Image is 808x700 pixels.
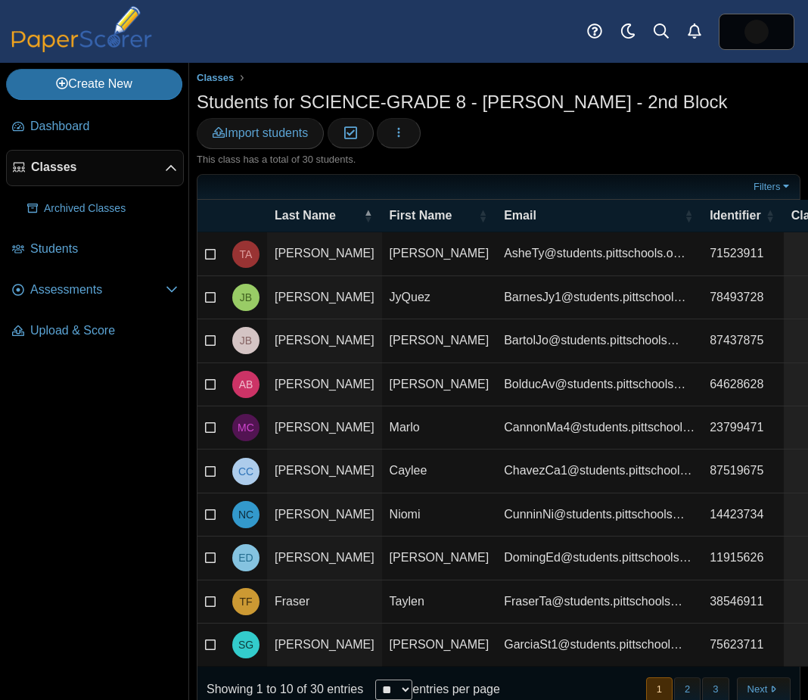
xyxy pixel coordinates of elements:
label: entries per page [412,683,500,695]
span: Import students [213,126,308,139]
span: Email : Activate to sort [684,200,693,232]
a: Filters [750,179,796,194]
span: First Name : Activate to sort [478,200,487,232]
a: PaperScorer [6,42,157,54]
td: 75623711 [702,624,784,667]
span: FraserTa@students.pittschools.org [504,595,682,608]
a: Dashboard [6,109,184,145]
span: Identifier [710,209,761,222]
td: [PERSON_NAME] [267,363,382,406]
td: 11915626 [702,537,784,580]
td: 14423734 [702,493,784,537]
td: [PERSON_NAME] [382,232,497,275]
h1: Students for SCIENCE-GRADE 8 - [PERSON_NAME] - 2nd Block [197,89,728,115]
a: Import students [197,118,324,148]
span: CunninNi@students.pittschools.org [504,508,685,521]
a: Students [6,232,184,268]
td: Niomi [382,493,497,537]
a: Create New [6,69,182,99]
span: Avery Bolduc [239,379,253,390]
img: ps.74CSeXsONR1xs8MJ [744,20,769,44]
span: GarciaSt1@students.pittschools.org [504,638,682,651]
span: Students [30,241,178,257]
span: Caylee Chavez [238,466,253,477]
td: 64628628 [702,363,784,406]
span: DomingEd@students.pittschools.org [504,551,691,564]
div: This class has a total of 30 students. [197,153,800,166]
a: Upload & Score [6,313,184,350]
a: Alerts [678,15,711,48]
td: [PERSON_NAME] [267,450,382,493]
td: [PERSON_NAME] [267,276,382,319]
img: PaperScorer [6,6,157,52]
td: 87437875 [702,319,784,362]
td: [PERSON_NAME] [382,319,497,362]
td: 87519675 [702,450,784,493]
td: [PERSON_NAME] [267,406,382,450]
span: BarnesJy1@students.pittschools.org [504,291,685,303]
td: Fraser [267,580,382,624]
span: Email [504,209,536,222]
span: Jose Bartolon Velazquez [240,335,252,346]
td: 71523911 [702,232,784,275]
span: Stephanie Garcia Ortuno [238,639,253,650]
span: Upload & Score [30,322,178,339]
span: Taylen Fraser [239,596,252,607]
span: Niomi Cunningham [238,509,253,520]
a: ps.74CSeXsONR1xs8MJ [719,14,794,50]
td: [PERSON_NAME] [267,319,382,362]
span: ChavezCa1@students.pittschools.org [504,464,691,477]
a: Classes [193,69,238,88]
span: JyQuez Barnes [240,292,252,303]
span: Eddy Dominguez Garcia [238,552,253,563]
td: [PERSON_NAME] [267,493,382,537]
td: [PERSON_NAME] [382,624,497,667]
span: BolducAv@students.pittschools.org [504,378,685,390]
span: AsheTy@students.pittschools.org [504,247,685,260]
span: Last Name : Activate to invert sorting [364,200,373,232]
span: Marlo Cannon [238,422,254,433]
td: [PERSON_NAME] [267,232,382,275]
span: CannonMa4@students.pittschools.org [504,421,695,434]
span: First Name [390,209,452,222]
span: Jasmine McNair [744,20,769,44]
span: Tyler Ashe [240,249,253,260]
td: Taylen [382,580,497,624]
span: Dashboard [30,118,178,135]
span: Archived Classes [44,201,178,216]
td: [PERSON_NAME] [267,624,382,667]
td: 23799471 [702,406,784,450]
td: Caylee [382,450,497,493]
span: Assessments [30,282,166,298]
a: Classes [6,150,184,186]
td: Marlo [382,406,497,450]
span: Classes [31,159,165,176]
td: 78493728 [702,276,784,319]
span: Classes [197,72,234,83]
span: Last Name [275,209,336,222]
a: Archived Classes [21,191,184,227]
span: BartolJo@students.pittschools.org [504,334,679,347]
span: Identifier : Activate to sort [766,200,775,232]
td: JyQuez [382,276,497,319]
td: [PERSON_NAME] [382,537,497,580]
a: Assessments [6,272,184,309]
td: [PERSON_NAME] [267,537,382,580]
td: 38546911 [702,580,784,624]
td: [PERSON_NAME] [382,363,497,406]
